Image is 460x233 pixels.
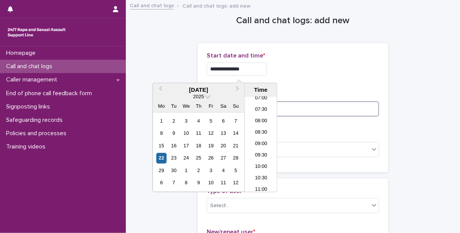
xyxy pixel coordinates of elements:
[247,86,275,93] div: Time
[245,161,277,173] li: 10:00
[245,93,277,104] li: 07:00
[231,166,241,176] div: Choose Sunday, 5 October 2025
[218,141,228,151] div: Choose Saturday, 20 September 2025
[206,128,216,139] div: Choose Friday, 12 September 2025
[206,178,216,188] div: Choose Friday, 10 October 2025
[169,153,179,163] div: Choose Tuesday, 23 September 2025
[218,101,228,111] div: Sa
[3,63,58,70] p: Call and chat logs
[206,101,216,111] div: Fr
[218,116,228,126] div: Choose Saturday, 6 September 2025
[231,178,241,188] div: Choose Sunday, 12 October 2025
[206,153,216,163] div: Choose Friday, 26 September 2025
[156,116,167,126] div: Choose Monday, 1 September 2025
[231,141,241,151] div: Choose Sunday, 21 September 2025
[245,104,277,116] li: 07:30
[181,128,191,139] div: Choose Wednesday, 10 September 2025
[193,101,204,111] div: Th
[193,128,204,139] div: Choose Thursday, 11 September 2025
[182,1,251,10] p: Call and chat logs: add new
[207,188,244,194] span: Type of user
[206,166,216,176] div: Choose Friday, 3 October 2025
[181,166,191,176] div: Choose Wednesday, 1 October 2025
[245,150,277,161] li: 09:30
[3,130,72,137] p: Policies and processes
[218,153,228,163] div: Choose Saturday, 27 September 2025
[193,94,204,99] span: 2025
[210,202,229,210] div: Select...
[206,116,216,126] div: Choose Friday, 5 September 2025
[130,1,174,10] a: Call and chat logs
[245,184,277,196] li: 11:00
[193,178,204,188] div: Choose Thursday, 9 October 2025
[156,153,167,163] div: Choose Monday, 22 September 2025
[6,25,67,40] img: rhQMoQhaT3yELyF149Cw
[207,53,265,59] span: Start date and time
[3,103,56,110] p: Signposting links
[3,116,69,124] p: Safeguarding records
[3,76,63,83] p: Caller management
[169,141,179,151] div: Choose Tuesday, 16 September 2025
[169,166,179,176] div: Choose Tuesday, 30 September 2025
[155,115,242,189] div: month 2025-09
[218,166,228,176] div: Choose Saturday, 4 October 2025
[198,15,388,26] h1: Call and chat logs: add new
[154,84,166,96] button: Previous Month
[231,101,241,111] div: Su
[156,166,167,176] div: Choose Monday, 29 September 2025
[169,178,179,188] div: Choose Tuesday, 7 October 2025
[245,139,277,150] li: 09:00
[169,128,179,139] div: Choose Tuesday, 9 September 2025
[206,141,216,151] div: Choose Friday, 19 September 2025
[218,178,228,188] div: Choose Saturday, 11 October 2025
[245,116,277,127] li: 08:00
[169,116,179,126] div: Choose Tuesday, 2 September 2025
[181,141,191,151] div: Choose Wednesday, 17 September 2025
[156,178,167,188] div: Choose Monday, 6 October 2025
[218,128,228,139] div: Choose Saturday, 13 September 2025
[181,101,191,111] div: We
[169,101,179,111] div: Tu
[156,128,167,139] div: Choose Monday, 8 September 2025
[232,84,244,96] button: Next Month
[231,128,241,139] div: Choose Sunday, 14 September 2025
[193,166,204,176] div: Choose Thursday, 2 October 2025
[231,116,241,126] div: Choose Sunday, 7 September 2025
[3,90,98,97] p: End of phone call feedback form
[193,141,204,151] div: Choose Thursday, 18 September 2025
[181,178,191,188] div: Choose Wednesday, 8 October 2025
[153,86,244,93] div: [DATE]
[156,141,167,151] div: Choose Monday, 15 September 2025
[3,143,51,150] p: Training videos
[181,116,191,126] div: Choose Wednesday, 3 September 2025
[231,153,241,163] div: Choose Sunday, 28 September 2025
[245,173,277,184] li: 10:30
[181,153,191,163] div: Choose Wednesday, 24 September 2025
[156,101,167,111] div: Mo
[193,116,204,126] div: Choose Thursday, 4 September 2025
[193,153,204,163] div: Choose Thursday, 25 September 2025
[245,127,277,139] li: 08:30
[3,49,42,57] p: Homepage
